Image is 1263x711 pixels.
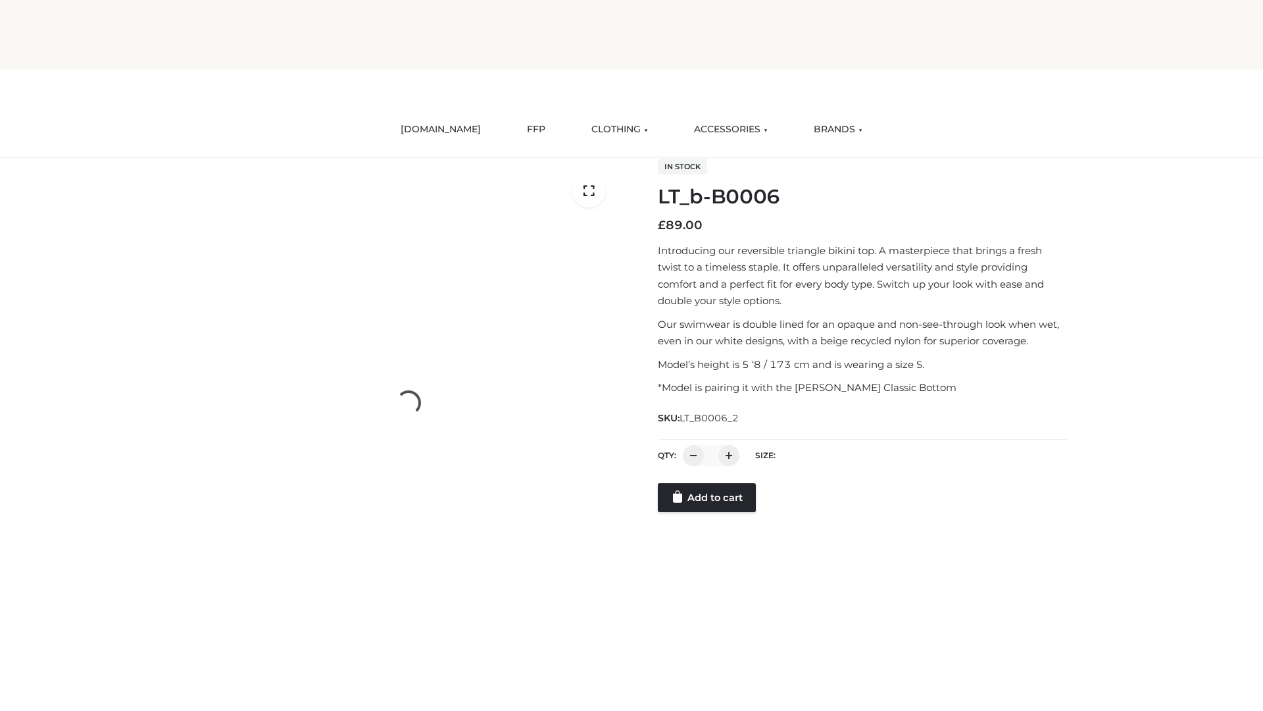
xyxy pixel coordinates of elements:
span: In stock [658,159,707,174]
bdi: 89.00 [658,218,703,232]
p: Introducing our reversible triangle bikini top. A masterpiece that brings a fresh twist to a time... [658,242,1068,309]
span: SKU: [658,410,740,426]
p: Model’s height is 5 ‘8 / 173 cm and is wearing a size S. [658,356,1068,373]
label: QTY: [658,450,676,460]
span: £ [658,218,666,232]
h1: LT_b-B0006 [658,185,1068,209]
span: LT_B0006_2 [680,412,739,424]
p: Our swimwear is double lined for an opaque and non-see-through look when wet, even in our white d... [658,316,1068,350]
a: ACCESSORIES [684,115,778,144]
p: *Model is pairing it with the [PERSON_NAME] Classic Bottom [658,379,1068,396]
a: CLOTHING [582,115,658,144]
a: [DOMAIN_NAME] [391,115,491,144]
label: Size: [755,450,776,460]
a: Add to cart [658,483,756,512]
a: BRANDS [804,115,872,144]
a: FFP [517,115,555,144]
